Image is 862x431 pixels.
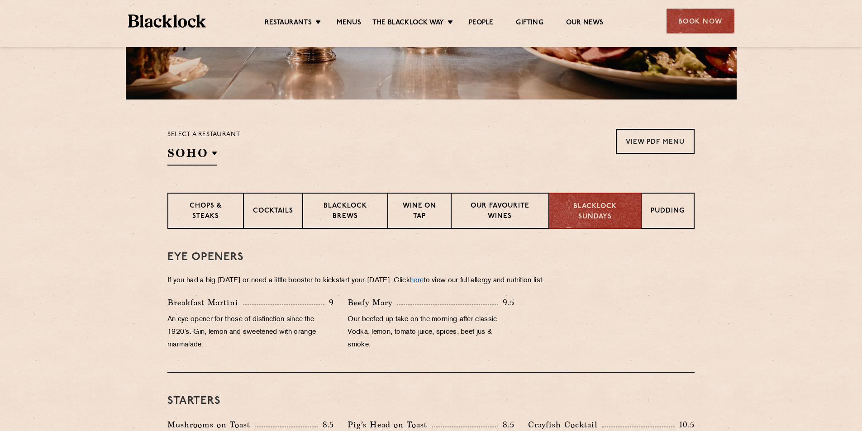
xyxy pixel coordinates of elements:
p: Beefy Mary [348,296,397,309]
p: Breakfast Martini [167,296,243,309]
div: Book Now [667,9,734,33]
p: Cocktails [253,206,293,218]
p: Our beefed up take on the morning-after classic. Vodka, lemon, tomato juice, spices, beef jus & s... [348,313,514,351]
a: Gifting [516,19,543,28]
img: BL_Textured_Logo-footer-cropped.svg [128,14,206,28]
p: Select a restaurant [167,129,240,141]
p: Our favourite wines [461,201,539,223]
a: View PDF Menu [616,129,695,154]
p: 9.5 [498,297,514,308]
p: Pudding [651,206,685,218]
a: Our News [566,19,604,28]
p: An eye opener for those of distinction since the 1920’s. Gin, lemon and sweetened with orange mar... [167,313,334,351]
a: here [410,277,424,284]
p: 8.5 [318,419,334,431]
p: If you had a big [DATE] or need a little booster to kickstart your [DATE]. Click to view our full... [167,275,695,287]
p: Blacklock Brews [312,201,378,223]
p: 9 [324,297,334,308]
a: The Blacklock Way [372,19,444,28]
a: People [469,19,493,28]
p: Mushrooms on Toast [167,418,255,431]
p: Crayfish Cocktail [528,418,602,431]
a: Restaurants [265,19,312,28]
p: Chops & Steaks [177,201,234,223]
a: Menus [337,19,361,28]
p: Blacklock Sundays [558,202,632,222]
p: 8.5 [498,419,514,431]
h3: Eye openers [167,251,695,263]
p: Wine on Tap [397,201,442,223]
p: Pig’s Head on Toast [348,418,432,431]
h3: Starters [167,395,695,407]
h2: SOHO [167,145,217,166]
p: 10.5 [675,419,695,431]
